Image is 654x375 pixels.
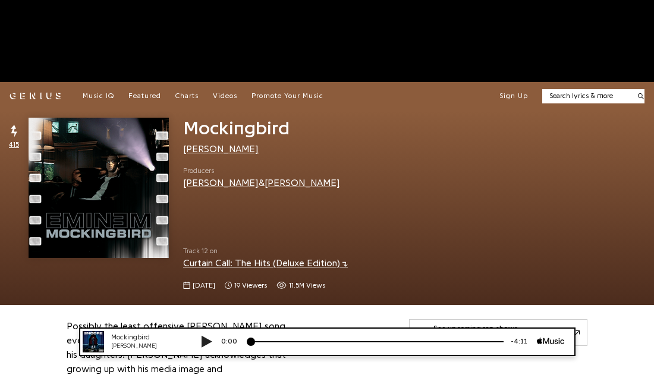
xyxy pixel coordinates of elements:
span: Track 12 on [183,246,373,256]
a: Videos [213,92,237,101]
span: Music IQ [83,92,114,99]
div: -4:11 [434,9,467,19]
input: Search lyrics & more [542,91,631,101]
a: Music IQ [83,92,114,101]
a: [PERSON_NAME] [265,178,340,188]
div: & [183,177,340,190]
span: Mockingbird [183,119,290,138]
button: Sign Up [499,92,528,101]
span: 19 viewers [234,281,267,291]
img: Cover art for Mockingbird by Eminem [29,118,169,258]
div: Mockingbird [42,5,113,15]
a: See upcoming rap showsGet tickets for your favorite artists [409,319,587,346]
span: 19 viewers [225,281,267,291]
span: Producers [183,166,340,176]
a: [PERSON_NAME] [183,178,259,188]
div: [PERSON_NAME] [42,14,113,23]
a: Curtain Call: The Hits (Deluxe Edition) [183,259,348,268]
span: 11,497,680 views [276,281,325,291]
a: Featured [128,92,161,101]
a: [PERSON_NAME] [183,144,259,154]
span: Charts [175,92,199,99]
span: 11.5M views [289,281,325,291]
span: [DATE] [193,281,215,291]
span: 415 [9,140,19,150]
a: Promote Your Music [251,92,323,101]
span: Featured [128,92,161,99]
div: See upcoming rap shows [433,324,537,333]
a: Charts [175,92,199,101]
span: Videos [213,92,237,99]
img: 72x72bb.jpg [13,4,34,25]
span: Promote Your Music [251,92,323,99]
